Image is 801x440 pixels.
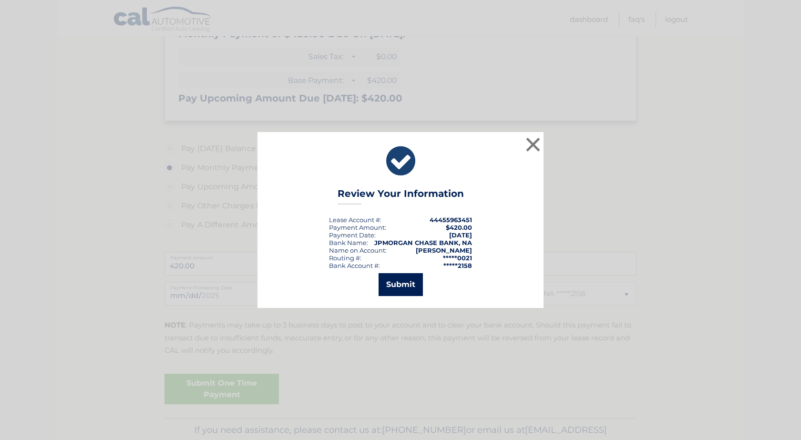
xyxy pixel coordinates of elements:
div: Payment Amount: [329,224,386,231]
strong: 44455963451 [430,216,472,224]
strong: [PERSON_NAME] [416,246,472,254]
div: Bank Account #: [329,262,380,269]
span: $420.00 [446,224,472,231]
div: Routing #: [329,254,361,262]
span: Payment Date [329,231,374,239]
h3: Review Your Information [338,188,464,205]
div: : [329,231,376,239]
div: Bank Name: [329,239,368,246]
strong: JPMORGAN CHASE BANK, NA [374,239,472,246]
button: Submit [379,273,423,296]
span: [DATE] [449,231,472,239]
div: Lease Account #: [329,216,381,224]
div: Name on Account: [329,246,387,254]
button: × [524,135,543,154]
